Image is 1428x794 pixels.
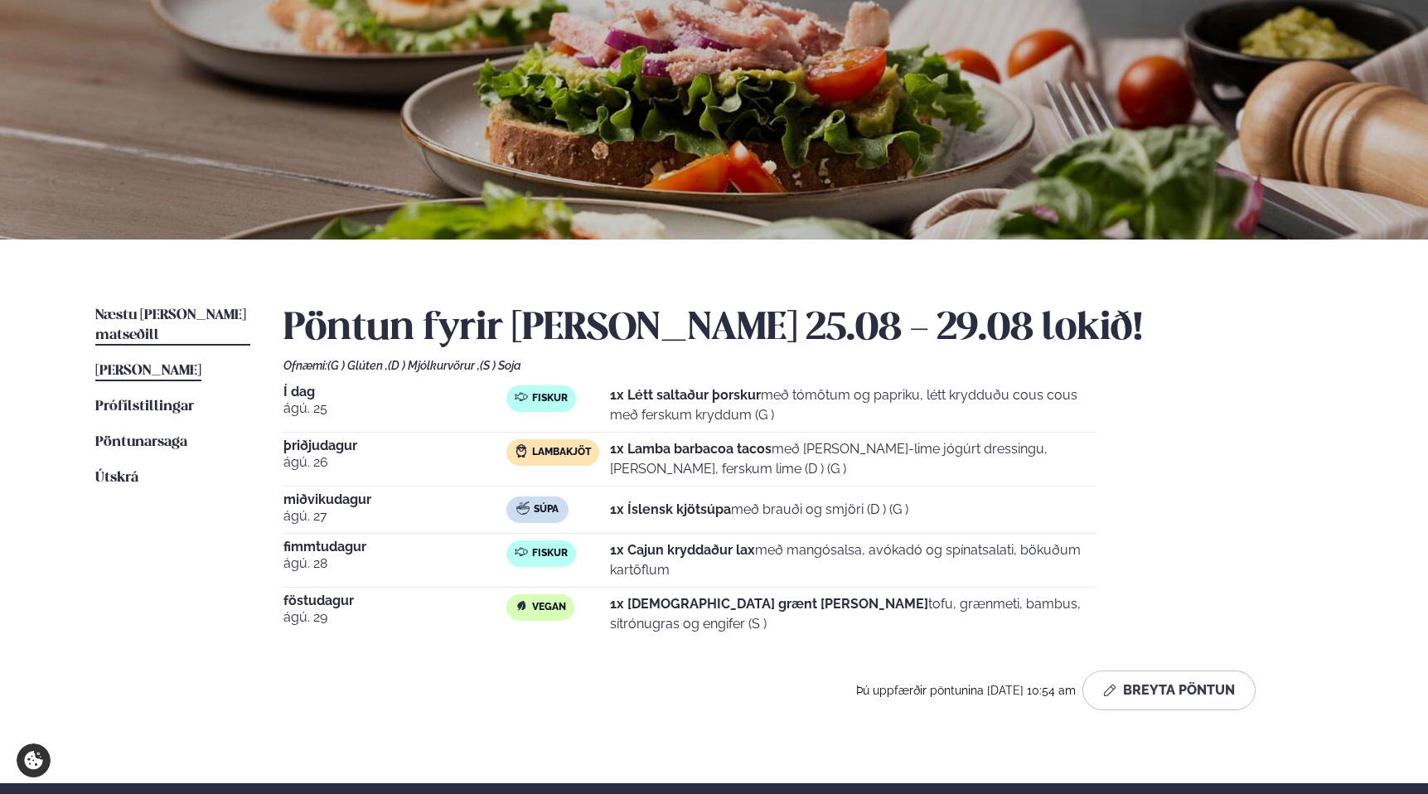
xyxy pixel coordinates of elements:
a: Næstu [PERSON_NAME] matseðill [95,306,250,346]
a: Pöntunarsaga [95,433,187,453]
a: Cookie settings [17,743,51,777]
a: Prófílstillingar [95,397,194,417]
span: (D ) Mjólkurvörur , [388,359,480,372]
img: soup.svg [516,501,530,515]
span: [PERSON_NAME] [95,364,201,378]
p: með mangósalsa, avókadó og spínatsalati, bökuðum kartöflum [610,540,1096,580]
span: Fiskur [532,547,568,560]
span: Þú uppfærðir pöntunina [DATE] 10:54 am [856,684,1076,697]
span: þriðjudagur [283,439,506,453]
span: ágú. 25 [283,399,506,419]
span: (S ) Soja [480,359,521,372]
span: ágú. 29 [283,608,506,627]
p: með [PERSON_NAME]-lime jógúrt dressingu, [PERSON_NAME], ferskum lime (D ) (G ) [610,439,1096,479]
span: ágú. 26 [283,453,506,472]
span: (G ) Glúten , [327,359,388,372]
h2: Pöntun fyrir [PERSON_NAME] 25.08 - 29.08 lokið! [283,306,1333,352]
span: Pöntunarsaga [95,435,187,449]
span: Í dag [283,385,506,399]
span: ágú. 27 [283,506,506,526]
img: fish.svg [515,390,528,404]
p: með tómötum og papriku, létt krydduðu cous cous með ferskum kryddum (G ) [610,385,1096,425]
a: Útskrá [95,468,138,488]
strong: 1x Létt saltaður þorskur [610,387,761,403]
img: Lamb.svg [515,444,528,458]
strong: 1x Cajun kryddaður lax [610,542,755,558]
img: Vegan.svg [515,599,528,612]
span: fimmtudagur [283,540,506,554]
span: föstudagur [283,594,506,608]
a: [PERSON_NAME] [95,361,201,381]
span: Súpa [534,503,559,516]
img: fish.svg [515,545,528,559]
span: miðvikudagur [283,493,506,506]
p: með brauði og smjöri (D ) (G ) [610,500,908,520]
span: Útskrá [95,471,138,485]
span: Lambakjöt [532,446,591,459]
span: ágú. 28 [283,554,506,574]
button: Breyta Pöntun [1082,671,1256,710]
span: Prófílstillingar [95,399,194,414]
p: tofu, grænmeti, bambus, sítrónugras og engifer (S ) [610,594,1096,634]
strong: 1x Lamba barbacoa tacos [610,441,772,457]
strong: 1x Íslensk kjötsúpa [610,501,731,517]
span: Næstu [PERSON_NAME] matseðill [95,308,246,342]
span: Vegan [532,601,566,614]
div: Ofnæmi: [283,359,1333,372]
span: Fiskur [532,392,568,405]
strong: 1x [DEMOGRAPHIC_DATA] grænt [PERSON_NAME] [610,596,928,612]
